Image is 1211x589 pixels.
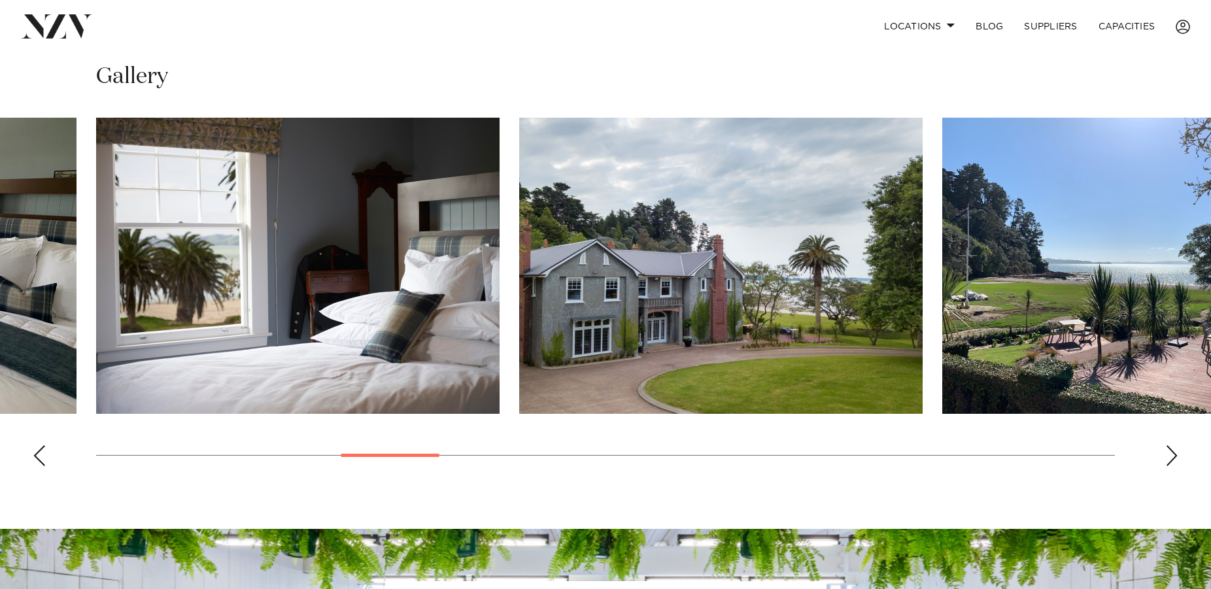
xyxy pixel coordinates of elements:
[519,118,923,414] swiper-slide: 8 / 25
[96,62,168,92] h2: Gallery
[874,12,965,41] a: Locations
[965,12,1014,41] a: BLOG
[96,118,500,414] swiper-slide: 7 / 25
[21,14,92,38] img: nzv-logo.png
[1014,12,1087,41] a: SUPPLIERS
[1088,12,1166,41] a: Capacities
